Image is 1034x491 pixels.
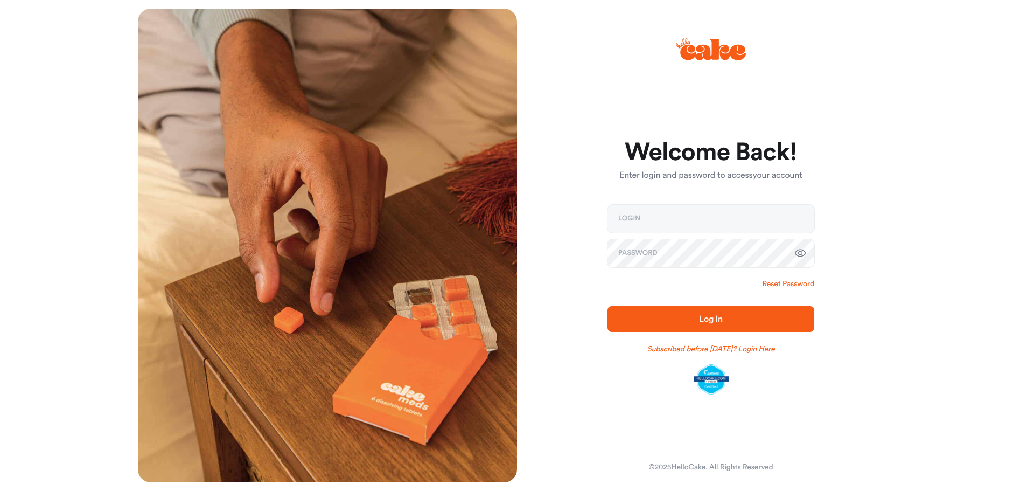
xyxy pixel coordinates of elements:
[763,279,814,289] a: Reset Password
[607,140,814,165] h1: Welcome Back!
[694,364,729,395] img: legit-script-certified.png
[699,315,723,323] span: Log In
[607,306,814,332] button: Log In
[648,462,773,473] div: © 2025 HelloCake. All Rights Reserved
[647,344,775,355] a: Subscribed before [DATE]? Login Here
[607,169,814,182] p: Enter login and password to access your account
